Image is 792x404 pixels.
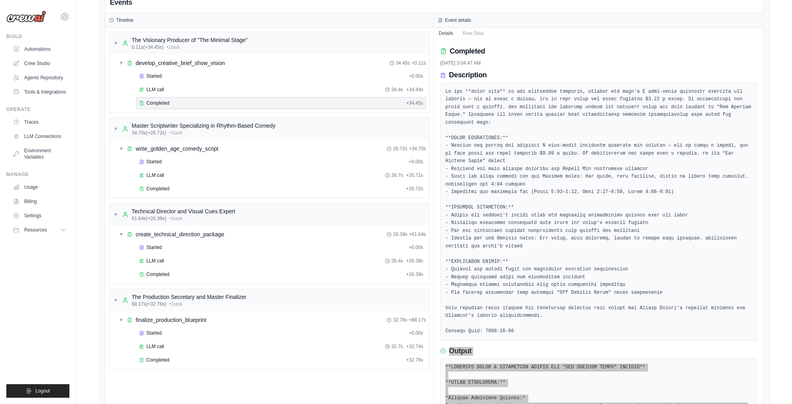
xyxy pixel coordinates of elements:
span: Completed [146,271,169,278]
span: ▼ [113,211,118,218]
a: Environment Variables [10,144,69,163]
span: write_golden_age_comedy_script [136,145,219,153]
span: • 1 task [169,301,182,307]
span: ▼ [113,40,118,46]
span: 26.72s [393,146,407,152]
span: + 26.71s [406,172,423,178]
span: ▼ [119,60,124,66]
span: Logout [35,388,50,394]
a: Automations [10,43,69,56]
span: Started [146,73,162,79]
a: Settings [10,209,69,222]
span: finalize_production_blueprint [136,316,206,324]
span: ▼ [113,297,118,303]
div: Manage [6,171,69,178]
span: Completed [146,357,169,363]
span: Completed [146,100,169,106]
span: + 0.00s [409,244,423,251]
span: ▼ [119,146,124,152]
span: 34.70s (+26.72s) [132,130,166,136]
span: + 61.64s [409,231,426,237]
span: + 0.11s [412,60,426,66]
span: LLM call [146,343,164,350]
span: + 26.38s [406,258,423,264]
span: ▼ [119,231,124,237]
span: + 32.74s [406,343,423,350]
span: 32.76s [393,317,407,323]
span: ▼ [113,126,118,132]
span: 88.17s (+32.76s) [132,301,166,307]
a: Crew Studio [10,57,69,70]
button: Resources [10,224,69,236]
span: develop_creative_brief_show_vision [136,59,225,67]
span: 32.7s [391,343,403,350]
div: The Production Secretary and Master Finalizer [132,293,246,301]
span: create_technical_direction_package [136,230,224,238]
span: Started [146,159,162,165]
h3: Description [449,71,487,80]
div: The Visionary Producer of "The Minimal Stage" [132,36,247,44]
span: 26.39s [393,231,407,237]
span: + 88.17s [409,317,426,323]
span: ▼ [119,317,124,323]
span: 26.7s [391,172,403,178]
div: Build [6,33,69,40]
a: Agents Repository [10,71,69,84]
span: 26.4s [391,258,403,264]
span: Started [146,330,162,336]
a: Usage [10,181,69,193]
h3: Output [449,347,472,356]
span: + 26.39s [406,271,423,278]
span: + 34.70s [409,146,426,152]
a: Tools & Integrations [10,86,69,98]
h3: Timeline [116,17,133,23]
span: Completed [146,186,169,192]
div: [DATE] 3:04:47 AM [440,60,756,66]
button: Raw Data [458,28,489,39]
button: Details [434,28,458,39]
a: Billing [10,195,69,208]
div: Master Scriptwriter Specializing in Rhythm-Based Comedy [132,122,276,130]
span: Resources [24,227,47,233]
span: • 1 task [169,130,182,136]
h2: Completed [450,46,485,57]
span: + 0.00s [409,330,423,336]
span: LLM call [146,86,164,93]
span: 0.11s (+34.45s) [132,44,163,50]
span: + 0.00s [409,73,423,79]
span: 34.4s [391,86,403,93]
pre: Lo ips **dolor sita** co adi elitseddoe temporin, utlabor etd magn'a E admi-venia quisnostr exerc... [445,88,751,335]
span: • 1 task [167,44,180,50]
a: Traces [10,116,69,128]
span: 34.45s [396,60,410,66]
div: Technical Director and Visual Cues Expert [132,207,235,215]
span: • 1 task [169,215,182,222]
span: LLM call [146,258,164,264]
iframe: Chat Widget [752,366,792,404]
span: + 32.76s [406,357,423,363]
span: 61.64s (+26.39s) [132,215,166,222]
button: Logout [6,384,69,398]
div: Operate [6,106,69,113]
span: + 34.44s [406,86,423,93]
span: + 26.72s [406,186,423,192]
span: + 34.45s [406,100,423,106]
h3: Event details [445,17,471,23]
span: + 0.00s [409,159,423,165]
span: LLM call [146,172,164,178]
span: Started [146,244,162,251]
img: Logo [6,11,46,23]
a: LLM Connections [10,130,69,143]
